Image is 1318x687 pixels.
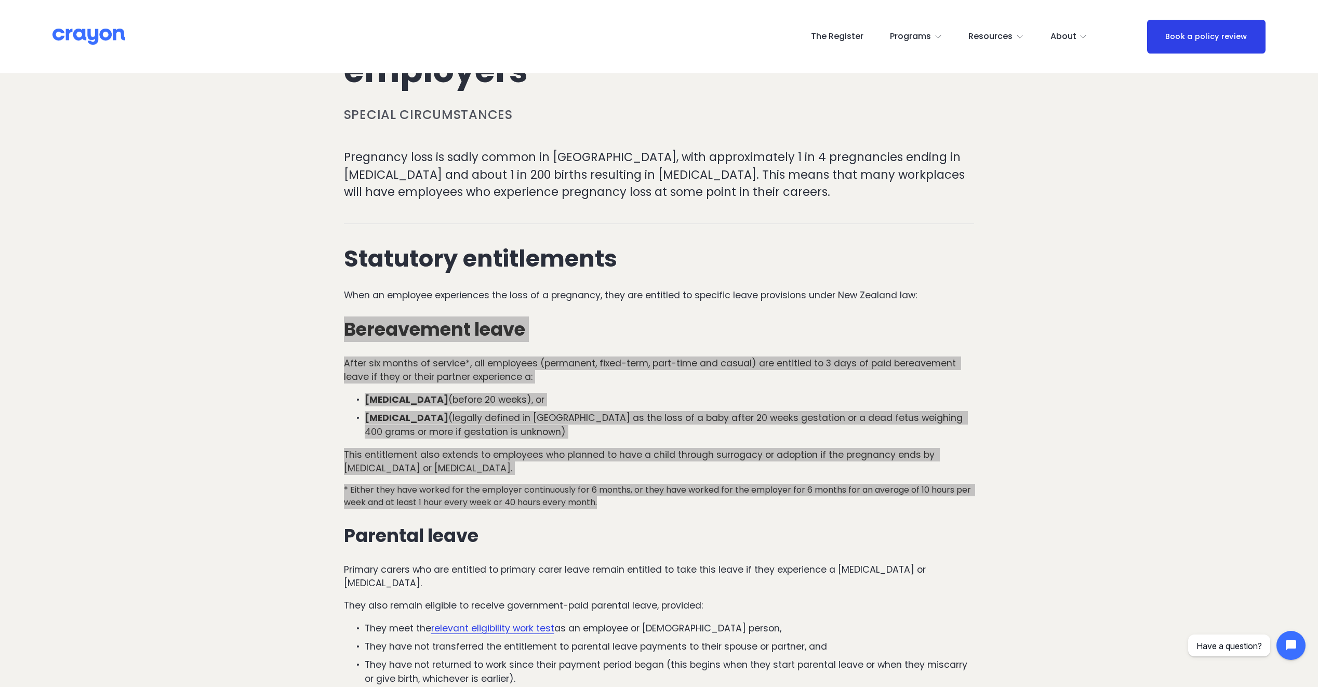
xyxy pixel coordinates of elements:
[365,622,975,635] p: They meet the as an employee or [DEMOGRAPHIC_DATA] person,
[890,29,942,45] a: folder dropdown
[344,149,975,201] p: Pregnancy loss is sadly common in [GEOGRAPHIC_DATA], with approximately 1 in 4 pregnancies ending...
[365,658,975,685] p: They have not returned to work since their payment period began (this begins when they start pare...
[344,288,975,302] p: When an employee experiences the loss of a pregnancy, they are entitled to specific leave provisi...
[344,242,617,275] strong: Statutory entitlements
[1147,20,1266,54] a: Book a policy review
[365,411,975,439] p: (legally defined in [GEOGRAPHIC_DATA] as the loss of a baby after 20 weeks gestation or a dead fe...
[1050,29,1088,45] a: folder dropdown
[344,448,975,475] p: This entitlement also extends to employees who planned to have a child through surrogacy or adopt...
[52,28,125,46] img: Crayon
[344,563,975,590] p: Primary carers who are entitled to primary carer leave remain entitled to take this leave if they...
[344,599,975,612] p: They also remain eligible to receive government-paid parental leave, provided:
[431,622,554,635] a: relevant eligibility work test
[344,356,975,384] p: After six months of service*, all employees (permanent, fixed-term, part-time and casual) are ent...
[1050,29,1076,44] span: About
[365,393,975,406] p: (before 20 weeks), or
[344,523,478,548] strong: Parental leave
[968,29,1024,45] a: folder dropdown
[344,316,525,342] strong: Bereavement leave
[968,29,1013,44] span: Resources
[811,29,863,45] a: The Register
[890,29,931,44] span: Programs
[365,412,448,424] strong: [MEDICAL_DATA]
[344,106,513,123] a: Special circumstances
[344,484,975,509] p: * Either they have worked for the employer continuously for 6 months, or they have worked for the...
[365,393,448,406] strong: [MEDICAL_DATA]
[365,640,975,653] p: They have not transferred the entitlement to parental leave payments to their spouse or partner, and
